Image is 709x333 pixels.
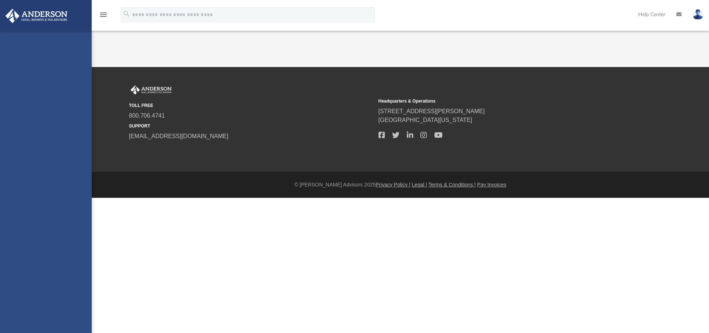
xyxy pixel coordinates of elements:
div: © [PERSON_NAME] Advisors 2025 [92,181,709,189]
small: SUPPORT [129,123,373,129]
img: Anderson Advisors Platinum Portal [3,9,70,23]
a: Legal | [412,182,427,188]
small: TOLL FREE [129,102,373,109]
i: search [123,10,131,18]
a: 800.706.4741 [129,112,165,119]
a: Terms & Conditions | [428,182,476,188]
i: menu [99,10,108,19]
a: [GEOGRAPHIC_DATA][US_STATE] [379,117,472,123]
a: Pay Invoices [477,182,506,188]
a: Privacy Policy | [376,182,410,188]
img: Anderson Advisors Platinum Portal [129,85,173,95]
a: menu [99,14,108,19]
small: Headquarters & Operations [379,98,623,104]
a: [EMAIL_ADDRESS][DOMAIN_NAME] [129,133,229,139]
a: [STREET_ADDRESS][PERSON_NAME] [379,108,485,114]
img: User Pic [692,9,703,20]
